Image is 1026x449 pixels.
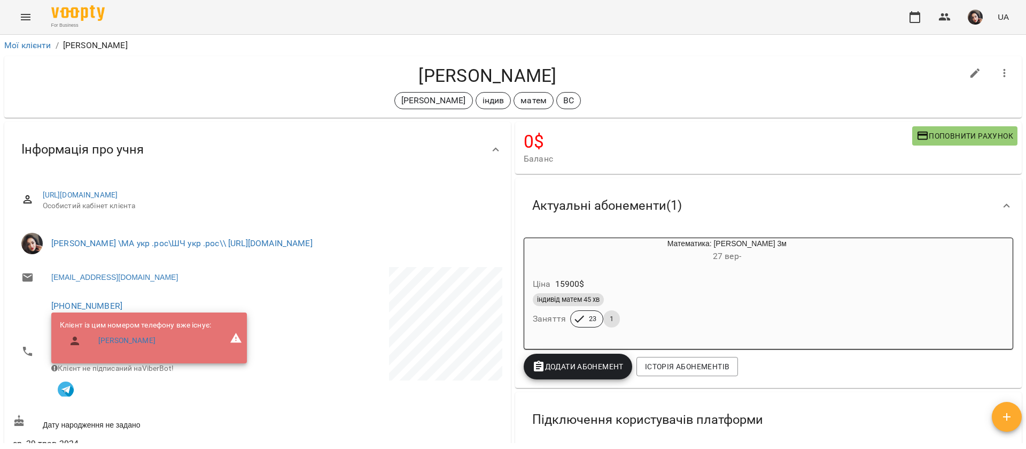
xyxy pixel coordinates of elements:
img: 415cf204168fa55e927162f296ff3726.jpg [968,10,983,25]
span: UA [998,11,1009,22]
button: Клієнт підписаний на VooptyBot [51,374,80,403]
a: Мої клієнти [4,40,51,50]
span: Клієнт не підписаний на ViberBot! [51,364,174,372]
button: UA [993,7,1013,27]
div: ВС [556,92,581,109]
p: ВС [563,94,574,107]
img: Гусак Олена Армаїсівна \МА укр .рос\ШЧ укр .рос\\ https://us06web.zoom.us/j/83079612343 [21,233,43,254]
button: Історія абонементів [636,357,738,376]
h6: Заняття [533,311,566,326]
div: Математика: Індив 3м [524,238,576,264]
div: матем [514,92,554,109]
img: Telegram [58,382,74,398]
a: [PERSON_NAME] [98,336,156,346]
span: Особистий кабінет клієнта [43,201,494,211]
div: Підключення користувачів платформи [515,392,1022,447]
div: Дату народження не задано [11,413,258,432]
span: Додати Абонемент [532,360,624,373]
button: Математика: [PERSON_NAME] 3м27 вер- Ціна15900$індивід матем 45 хвЗаняття231 [524,238,879,340]
span: Актуальні абонементи ( 1 ) [532,197,682,214]
p: [PERSON_NAME] [63,39,128,52]
div: Актуальні абонементи(1) [515,178,1022,233]
button: Поповнити рахунок [912,126,1017,146]
span: 1 [603,314,620,324]
span: Інформація про учня [21,141,144,158]
a: [URL][DOMAIN_NAME] [43,191,118,199]
ul: Клієнт із цим номером телефону вже існує: [60,320,211,356]
li: / [56,39,59,52]
span: Підключення користувачів платформи [532,412,763,428]
div: Інформація про учня [4,122,511,177]
h4: 0 $ [524,131,912,153]
p: 15900 $ [555,278,585,291]
span: Історія абонементів [645,360,729,373]
button: Додати Абонемент [524,354,632,379]
button: Menu [13,4,38,30]
div: [PERSON_NAME] [394,92,473,109]
span: Баланс [524,153,912,165]
p: [PERSON_NAME] [401,94,466,107]
a: [PHONE_NUMBER] [51,301,122,311]
span: Поповнити рахунок [916,130,1013,142]
span: 23 [582,314,603,324]
p: матем [520,94,547,107]
span: індивід матем 45 хв [533,295,604,305]
nav: breadcrumb [4,39,1022,52]
a: [PERSON_NAME] \МА укр .рос\ШЧ укр .рос\\ [URL][DOMAIN_NAME] [51,238,313,248]
div: індив [476,92,511,109]
span: For Business [51,22,105,29]
span: 27 вер - [713,251,741,261]
h4: [PERSON_NAME] [13,65,962,87]
a: [EMAIL_ADDRESS][DOMAIN_NAME] [51,272,178,283]
h6: Ціна [533,277,551,292]
div: Математика: [PERSON_NAME] 3м [576,238,879,264]
p: індив [483,94,504,107]
img: Voopty Logo [51,5,105,21]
